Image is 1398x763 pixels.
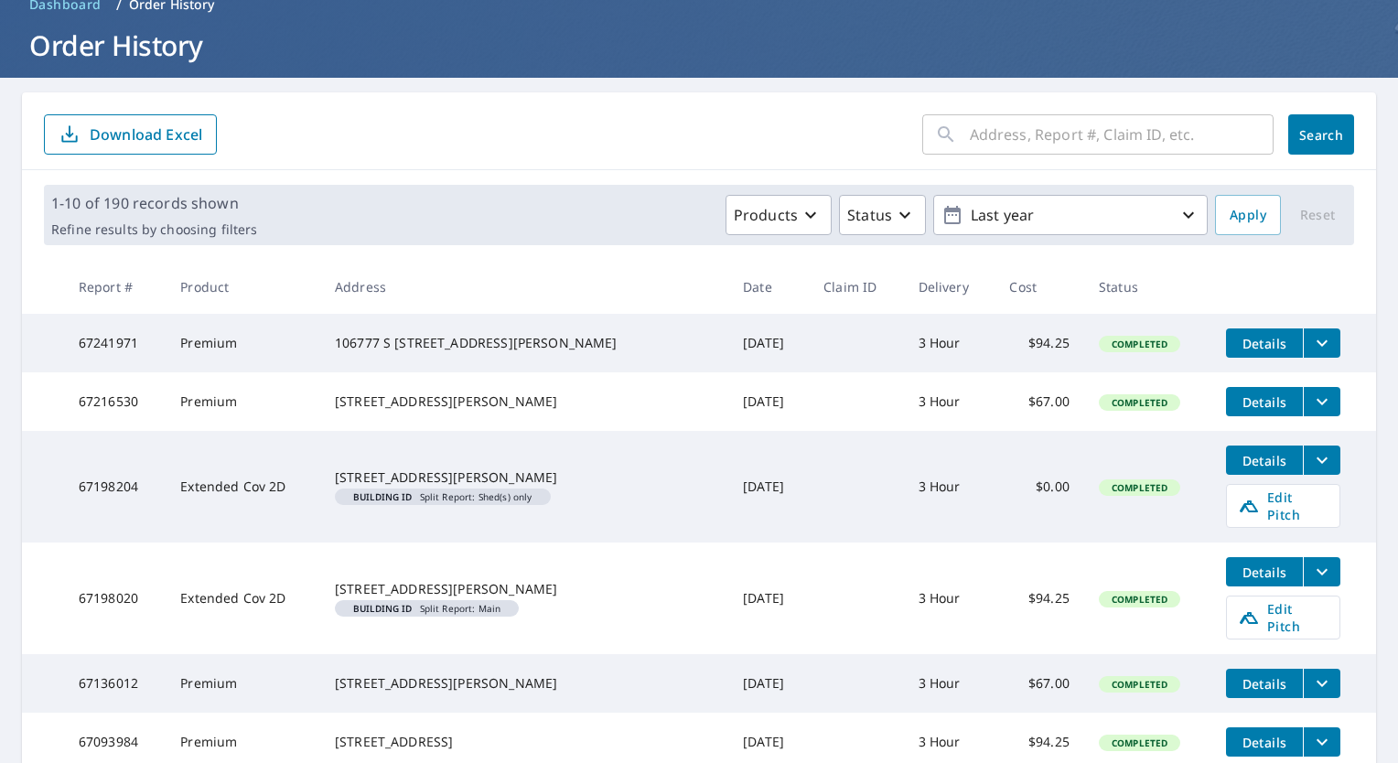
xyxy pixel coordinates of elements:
[963,199,1178,231] p: Last year
[342,604,511,613] span: Split Report: Main
[166,543,320,654] td: Extended Cov 2D
[904,372,995,431] td: 3 Hour
[728,372,809,431] td: [DATE]
[51,221,257,238] p: Refine results by choosing filters
[335,334,714,352] div: 106777 S [STREET_ADDRESS][PERSON_NAME]
[728,431,809,543] td: [DATE]
[995,314,1083,372] td: $94.25
[970,109,1274,160] input: Address, Report #, Claim ID, etc.
[1101,678,1178,691] span: Completed
[1303,557,1340,586] button: filesDropdownBtn-67198020
[904,431,995,543] td: 3 Hour
[342,492,543,501] span: Split Report: Shed(s) only
[904,654,995,713] td: 3 Hour
[1215,195,1281,235] button: Apply
[1226,596,1340,639] a: Edit Pitch
[995,543,1083,654] td: $94.25
[64,431,166,543] td: 67198204
[726,195,832,235] button: Products
[353,604,413,613] em: Building ID
[166,372,320,431] td: Premium
[51,192,257,214] p: 1-10 of 190 records shown
[847,204,892,226] p: Status
[335,392,714,411] div: [STREET_ADDRESS][PERSON_NAME]
[1238,600,1328,635] span: Edit Pitch
[995,431,1083,543] td: $0.00
[1303,387,1340,416] button: filesDropdownBtn-67216530
[353,492,413,501] em: Building ID
[904,260,995,314] th: Delivery
[1303,126,1339,144] span: Search
[1238,489,1328,523] span: Edit Pitch
[1226,557,1303,586] button: detailsBtn-67198020
[166,431,320,543] td: Extended Cov 2D
[995,654,1083,713] td: $67.00
[1237,452,1292,469] span: Details
[995,260,1083,314] th: Cost
[320,260,728,314] th: Address
[728,314,809,372] td: [DATE]
[1303,669,1340,698] button: filesDropdownBtn-67136012
[166,260,320,314] th: Product
[44,114,217,155] button: Download Excel
[64,543,166,654] td: 67198020
[1303,328,1340,358] button: filesDropdownBtn-67241971
[1237,734,1292,751] span: Details
[728,654,809,713] td: [DATE]
[1230,204,1266,227] span: Apply
[995,372,1083,431] td: $67.00
[1101,396,1178,409] span: Completed
[1303,727,1340,757] button: filesDropdownBtn-67093984
[728,543,809,654] td: [DATE]
[335,733,714,751] div: [STREET_ADDRESS]
[1101,481,1178,494] span: Completed
[1226,727,1303,757] button: detailsBtn-67093984
[1226,669,1303,698] button: detailsBtn-67136012
[64,260,166,314] th: Report #
[1226,446,1303,475] button: detailsBtn-67198204
[166,654,320,713] td: Premium
[933,195,1208,235] button: Last year
[839,195,926,235] button: Status
[1084,260,1211,314] th: Status
[64,372,166,431] td: 67216530
[335,580,714,598] div: [STREET_ADDRESS][PERSON_NAME]
[64,314,166,372] td: 67241971
[1237,675,1292,693] span: Details
[64,654,166,713] td: 67136012
[1226,484,1340,528] a: Edit Pitch
[90,124,202,145] p: Download Excel
[1237,393,1292,411] span: Details
[335,468,714,487] div: [STREET_ADDRESS][PERSON_NAME]
[1303,446,1340,475] button: filesDropdownBtn-67198204
[1101,736,1178,749] span: Completed
[728,260,809,314] th: Date
[166,314,320,372] td: Premium
[1237,564,1292,581] span: Details
[335,674,714,693] div: [STREET_ADDRESS][PERSON_NAME]
[1101,593,1178,606] span: Completed
[1226,328,1303,358] button: detailsBtn-67241971
[734,204,798,226] p: Products
[1226,387,1303,416] button: detailsBtn-67216530
[1288,114,1354,155] button: Search
[1101,338,1178,350] span: Completed
[904,543,995,654] td: 3 Hour
[1237,335,1292,352] span: Details
[22,27,1376,64] h1: Order History
[809,260,903,314] th: Claim ID
[904,314,995,372] td: 3 Hour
